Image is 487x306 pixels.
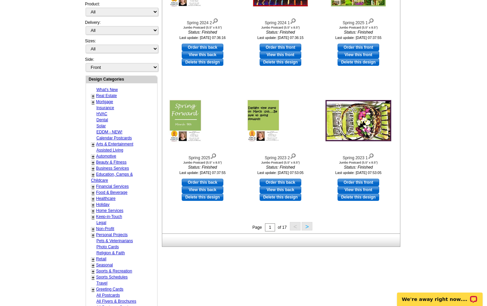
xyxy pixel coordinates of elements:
[92,166,94,171] a: +
[253,225,262,230] span: Page
[243,96,317,145] img: Spring 2023 2
[96,226,114,231] a: Non-Profit
[86,76,157,82] div: Design Categories
[92,287,94,292] a: +
[338,186,379,193] a: View this front
[243,164,317,170] i: Status: Finished
[290,152,296,159] img: view design details
[257,171,304,175] small: Last update: [DATE] 07:53:05
[92,154,94,159] a: +
[368,152,374,159] img: view design details
[96,166,129,171] a: Business Services
[96,154,116,159] a: Automotive
[393,285,487,306] iframe: LiveChat chat widget
[96,208,123,213] a: Home Services
[260,179,301,186] a: use this design
[260,44,301,51] a: use this design
[85,38,158,56] div: Sizes:
[96,245,119,249] a: Photo Cards
[96,299,136,304] a: All Flyers & Brochures
[321,26,395,29] div: Jumbo Postcard (5.5" x 8.5")
[321,152,395,161] div: Spring 2023 1
[92,190,94,195] a: +
[96,124,106,128] a: Solar
[243,17,317,26] div: Spring 2024 1
[243,152,317,161] div: Spring 2023 2
[278,225,287,230] span: of 17
[166,164,239,170] i: Status: Finished
[96,220,106,225] a: Legal
[92,208,94,214] a: +
[290,222,301,230] button: <
[302,222,312,230] button: >
[321,17,395,26] div: Spring 2025 1
[96,196,116,201] a: Healthcare
[92,275,94,280] a: +
[92,142,94,147] a: +
[96,269,132,273] a: Sports & Recreation
[96,160,127,165] a: Beauty & Fitness
[92,232,94,238] a: +
[321,164,395,170] i: Status: Finished
[166,161,239,164] div: Jumbo Postcard (5.5" x 8.5")
[96,93,117,98] a: Real Estate
[96,148,123,152] a: Assisted Living
[92,226,94,232] a: +
[182,186,223,193] a: View this back
[368,17,374,24] img: view design details
[212,17,218,24] img: view design details
[96,99,113,104] a: Mortgage
[243,26,317,29] div: Jumbo Postcard (5.5" x 8.5")
[210,152,217,159] img: view design details
[96,130,122,134] a: EDDM - NEW!
[321,161,395,164] div: Jumbo Postcard (5.5" x 8.5")
[96,232,128,237] a: Personal Projects
[92,99,94,105] a: +
[96,257,106,261] a: Retail
[182,193,223,201] a: Delete this design
[96,184,129,189] a: Financial Services
[260,58,301,66] a: Delete this design
[179,36,226,40] small: Last update: [DATE] 07:36:16
[96,142,133,146] a: Arts & Entertainment
[335,36,382,40] small: Last update: [DATE] 07:37:55
[338,58,379,66] a: Delete this design
[179,171,226,175] small: Last update: [DATE] 07:37:55
[85,56,158,72] div: Side:
[96,281,107,286] a: Travel
[96,214,122,219] a: Keep-in-Touch
[92,196,94,202] a: +
[96,287,123,292] a: Greeting Cards
[182,51,223,58] a: View this back
[182,179,223,186] a: use this design
[338,44,379,51] a: use this design
[260,193,301,201] a: Delete this design
[85,19,158,38] div: Delivery:
[96,202,109,207] a: Holiday
[96,105,114,110] a: Insurance
[92,263,94,268] a: +
[243,29,317,35] i: Status: Finished
[338,193,379,201] a: Delete this design
[92,202,94,208] a: +
[338,179,379,186] a: use this design
[260,186,301,193] a: View this back
[91,172,133,183] a: Education, Camps & Childcare
[182,58,223,66] a: Delete this design
[92,269,94,274] a: +
[166,29,239,35] i: Status: Finished
[166,17,239,26] div: Spring 2024 2
[257,36,304,40] small: Last update: [DATE] 07:36:15
[85,1,158,19] div: Product:
[92,160,94,165] a: +
[338,51,379,58] a: View this front
[92,184,94,189] a: +
[260,51,301,58] a: View this front
[166,152,239,161] div: Spring 2025
[92,172,94,177] a: +
[92,257,94,262] a: +
[290,17,296,24] img: view design details
[96,251,125,255] a: Religion & Faith
[96,87,118,92] a: What's New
